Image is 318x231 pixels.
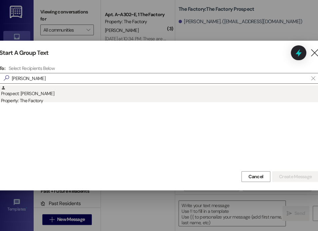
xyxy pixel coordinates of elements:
[1,75,12,82] i: 
[241,171,270,182] button: Cancel
[248,173,263,180] span: Cancel
[279,173,312,180] span: Create Message
[12,74,308,83] input: Search for any contact or apartment
[9,65,55,71] h4: Select Recipients Below
[311,76,315,81] i: 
